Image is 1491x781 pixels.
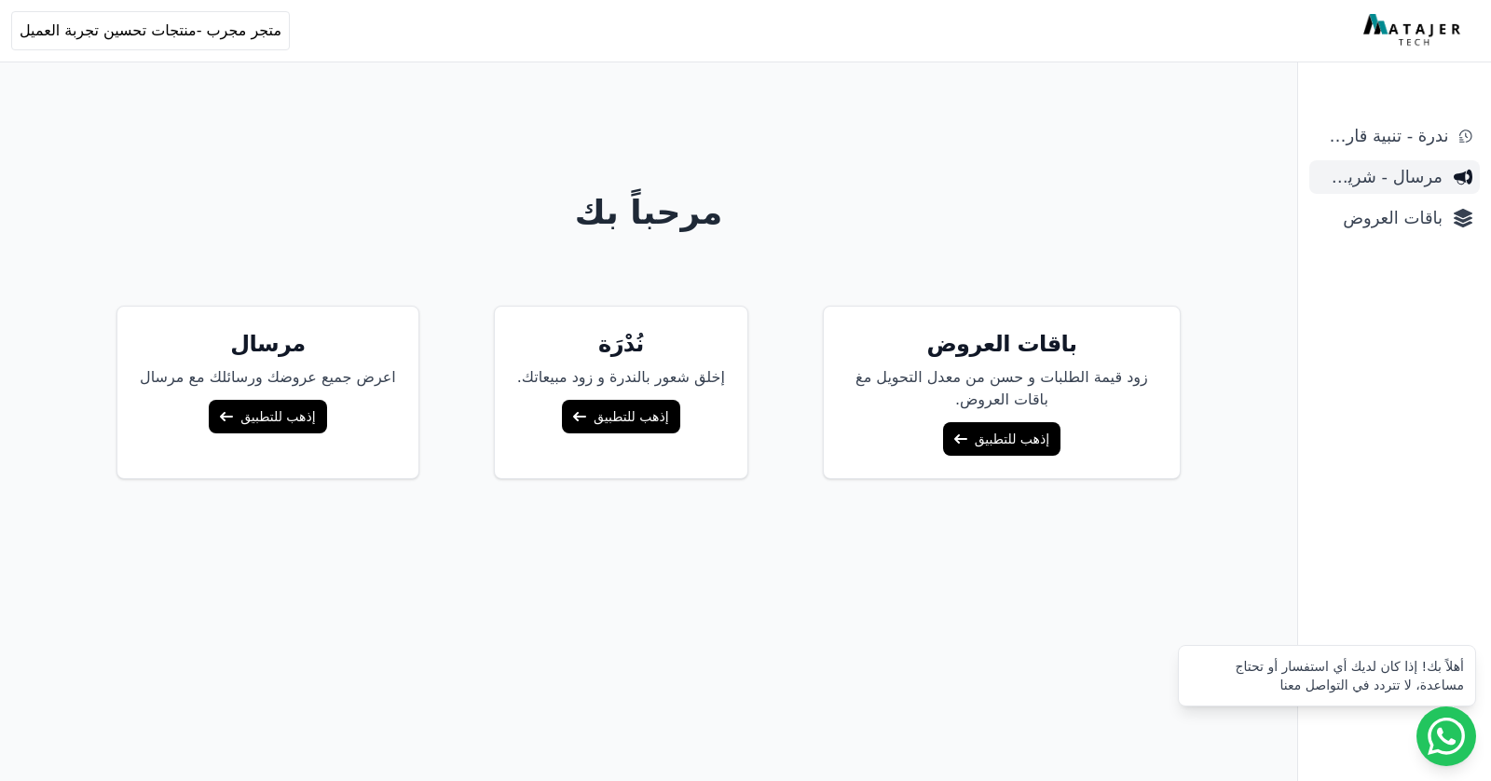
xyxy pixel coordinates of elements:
span: متجر مجرب -منتجات تحسين تجربة العميل [20,20,281,42]
div: أهلاً بك! إذا كان لديك أي استفسار أو تحتاج مساعدة، لا تتردد في التواصل معنا [1190,657,1464,694]
span: باقات العروض [1317,205,1443,231]
p: إخلق شعور بالندرة و زود مبيعاتك. [517,366,725,389]
span: ندرة - تنبية قارب علي النفاذ [1317,123,1448,149]
h5: باقات العروض [846,329,1157,359]
img: MatajerTech Logo [1363,14,1465,48]
h5: نُدْرَة [517,329,725,359]
span: مرسال - شريط دعاية [1317,164,1443,190]
button: متجر مجرب -منتجات تحسين تجربة العميل [11,11,290,50]
p: زود قيمة الطلبات و حسن من معدل التحويل مغ باقات العروض. [846,366,1157,411]
h5: مرسال [140,329,396,359]
a: إذهب للتطبيق [943,422,1060,456]
p: اعرض جميع عروضك ورسائلك مع مرسال [140,366,396,389]
a: إذهب للتطبيق [209,400,326,433]
a: إذهب للتطبيق [562,400,679,433]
